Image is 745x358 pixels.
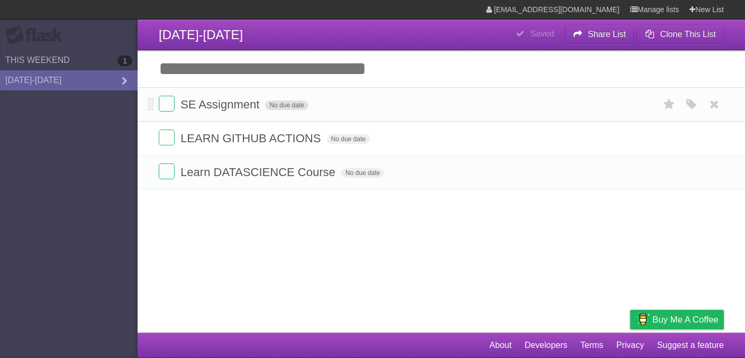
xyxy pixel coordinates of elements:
[5,26,69,45] div: Flask
[180,98,262,111] span: SE Assignment
[327,134,370,144] span: No due date
[565,25,634,44] button: Share List
[265,100,308,110] span: No due date
[580,335,604,355] a: Terms
[159,130,175,145] label: Done
[635,310,650,328] img: Buy me a coffee
[659,96,679,113] label: Star task
[180,132,323,145] span: LEARN GITHUB ACTIONS
[657,335,724,355] a: Suggest a feature
[159,96,175,112] label: Done
[159,27,243,42] span: [DATE]-[DATE]
[341,168,384,178] span: No due date
[117,56,132,66] b: 1
[159,163,175,179] label: Done
[524,335,567,355] a: Developers
[588,30,626,39] b: Share List
[630,310,724,329] a: Buy me a coffee
[530,29,554,38] b: Saved
[180,166,338,179] span: Learn DATASCIENCE Course
[660,30,716,39] b: Clone This List
[616,335,644,355] a: Privacy
[489,335,512,355] a: About
[652,310,719,329] span: Buy me a coffee
[637,25,724,44] button: Clone This List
